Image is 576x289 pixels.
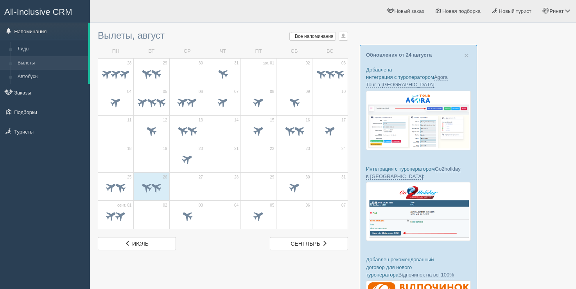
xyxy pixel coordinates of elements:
span: 28 [234,175,239,180]
span: 02 [163,203,167,208]
span: 22 [270,146,274,152]
a: Відпочинок на всі 100% [398,272,454,278]
span: 29 [163,61,167,66]
span: 18 [127,146,131,152]
span: 10 [341,89,346,95]
td: ПТ [241,45,276,58]
p: Интеграция с туроператором : [366,165,471,180]
span: 16 [306,118,310,123]
a: Автобусы [14,70,88,84]
span: 24 [341,146,346,152]
span: 31 [341,175,346,180]
h3: Вылеты, август [98,30,348,41]
span: 28 [127,61,131,66]
span: 12 [163,118,167,123]
span: 02 [306,61,310,66]
p: Добавлен рекомендованный договор для нового туроператора [366,256,471,278]
td: ВС [312,45,348,58]
a: Лиды [14,42,88,56]
span: 11 [127,118,131,123]
td: ПН [98,45,134,58]
span: Новый турист [499,8,531,14]
a: All-Inclusive CRM [0,0,90,22]
span: 14 [234,118,239,123]
span: 05 [163,89,167,95]
img: go2holiday-bookings-crm-for-travel-agency.png [366,182,471,241]
span: Новый заказ [394,8,424,14]
span: 13 [199,118,203,123]
span: 06 [306,203,310,208]
td: СБ [276,45,312,58]
span: 07 [341,203,346,208]
a: Agora Tour в [GEOGRAPHIC_DATA] [366,74,448,88]
span: 08 [270,89,274,95]
span: 03 [199,203,203,208]
span: 03 [341,61,346,66]
span: 04 [127,89,131,95]
span: 09 [306,89,310,95]
span: 17 [341,118,346,123]
span: 26 [163,175,167,180]
span: 29 [270,175,274,180]
span: Все напоминания [295,34,334,39]
span: авг. 01 [262,61,274,66]
span: сентябрь [291,241,320,247]
button: Close [464,51,469,59]
a: Вылеты [14,56,88,70]
span: 05 [270,203,274,208]
td: ВТ [134,45,169,58]
span: 27 [199,175,203,180]
td: ЧТ [205,45,240,58]
span: 21 [234,146,239,152]
span: 31 [234,61,239,66]
span: 30 [306,175,310,180]
span: 20 [199,146,203,152]
td: СР [169,45,205,58]
span: Новая подборка [442,8,481,14]
span: Ринат [549,8,563,14]
span: сент. 01 [117,203,131,208]
span: × [464,51,469,60]
img: agora-tour-%D0%B7%D0%B0%D1%8F%D0%B2%D0%BA%D0%B8-%D1%81%D1%80%D0%BC-%D0%B4%D0%BB%D1%8F-%D1%82%D1%8... [366,91,471,150]
span: 25 [127,175,131,180]
span: 04 [234,203,239,208]
span: 15 [270,118,274,123]
span: 19 [163,146,167,152]
a: Go2holiday в [GEOGRAPHIC_DATA] [366,166,461,180]
span: 06 [199,89,203,95]
span: 23 [306,146,310,152]
span: All-Inclusive CRM [4,7,72,17]
a: Обновления от 24 августа [366,52,432,58]
span: 07 [234,89,239,95]
span: 30 [199,61,203,66]
a: июль [98,237,176,250]
p: Добавлена интеграция с туроператором : [366,66,471,88]
a: сентябрь [270,237,348,250]
span: июль [132,241,149,247]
